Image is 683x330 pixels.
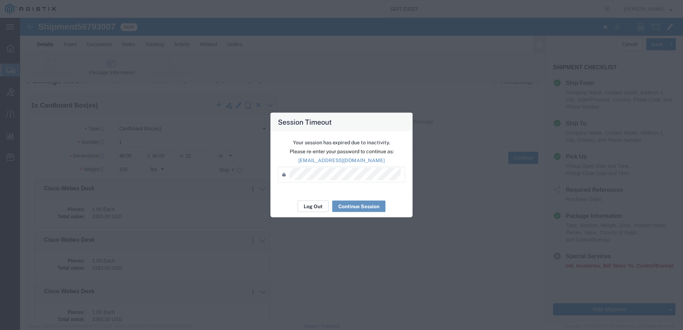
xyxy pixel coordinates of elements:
[278,148,405,155] p: Please re-enter your password to continue as:
[278,157,405,164] p: [EMAIL_ADDRESS][DOMAIN_NAME]
[298,201,329,212] button: Log Out
[278,117,332,127] h4: Session Timeout
[278,139,405,146] p: Your session has expired due to inactivity.
[332,201,385,212] button: Continue Session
